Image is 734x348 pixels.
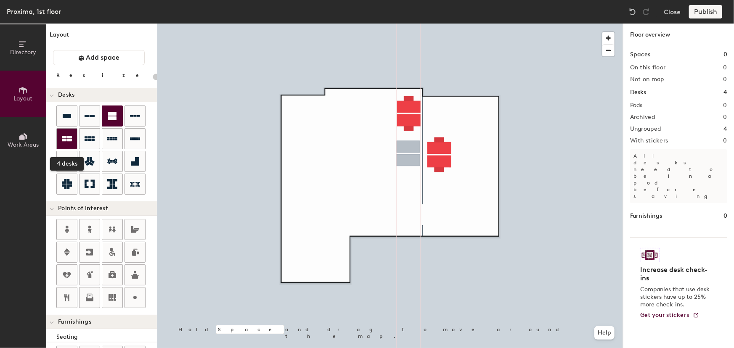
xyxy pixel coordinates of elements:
h1: Floor overview [623,24,734,43]
button: Close [664,5,681,18]
h2: Archived [630,114,655,121]
div: Resize [56,72,149,79]
h2: Ungrouped [630,126,661,132]
span: Get your stickers [640,311,689,319]
h2: On this floor [630,64,666,71]
h2: 0 [723,76,727,83]
h2: 0 [723,114,727,121]
img: Undo [628,8,637,16]
div: Seating [56,332,157,342]
h1: Spaces [630,50,650,59]
span: Add space [86,53,120,62]
h2: 0 [723,64,727,71]
p: Companies that use desk stickers have up to 25% more check-ins. [640,286,712,308]
h4: Increase desk check-ins [640,266,712,282]
h1: Desks [630,88,646,97]
h2: 0 [723,137,727,144]
h2: Pods [630,102,643,109]
h2: With stickers [630,137,668,144]
span: Layout [14,95,33,102]
span: Work Areas [8,141,39,148]
span: Furnishings [58,319,91,325]
a: Get your stickers [640,312,700,319]
button: Add space [53,50,145,65]
h2: 4 [724,126,727,132]
div: Proxima, 1st floor [7,6,61,17]
button: 4 desks [56,128,77,149]
span: Points of Interest [58,205,108,212]
h2: Not on map [630,76,664,83]
p: All desks need to be in a pod before saving [630,149,727,203]
img: Sticker logo [640,248,660,262]
h1: 0 [723,211,727,221]
h2: 0 [723,102,727,109]
h1: 0 [723,50,727,59]
h1: 4 [723,88,727,97]
h1: Furnishings [630,211,662,221]
img: Redo [642,8,650,16]
span: Desks [58,92,74,98]
button: Help [594,326,615,340]
span: Directory [10,49,36,56]
h1: Layout [46,30,157,43]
